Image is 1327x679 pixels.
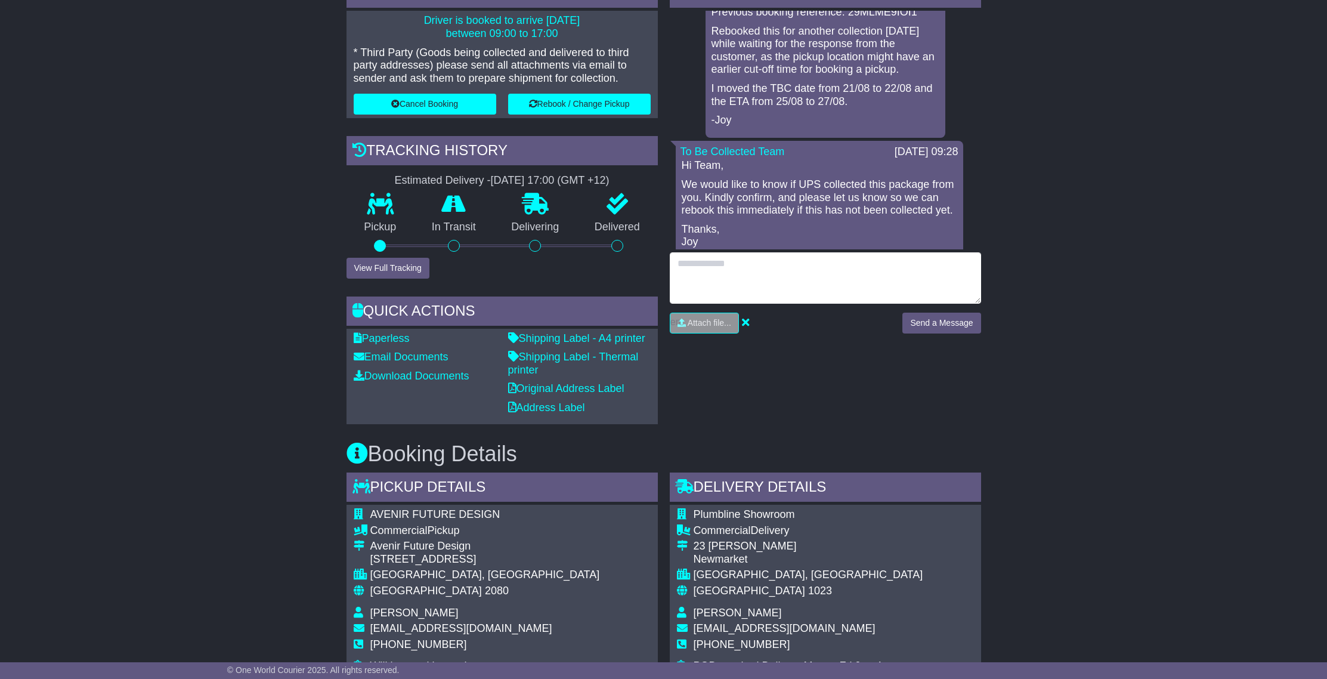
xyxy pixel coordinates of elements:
[370,607,459,619] span: [PERSON_NAME]
[694,660,900,672] span: POD required Delivery Mon to Fri 9 to 4 pm
[347,473,658,505] div: Pickup Details
[694,508,795,520] span: Plumbline Showroom
[682,159,957,172] p: Hi Team,
[694,569,923,582] div: [GEOGRAPHIC_DATA], [GEOGRAPHIC_DATA]
[682,223,957,249] p: Thanks, Joy
[682,178,957,217] p: We would like to know if UPS collected this package from you. Kindly confirm, and please let us k...
[694,607,782,619] span: [PERSON_NAME]
[370,585,482,597] span: [GEOGRAPHIC_DATA]
[347,221,415,234] p: Pickup
[694,524,923,538] div: Delivery
[370,622,552,634] span: [EMAIL_ADDRESS][DOMAIN_NAME]
[808,585,832,597] span: 1023
[347,442,981,466] h3: Booking Details
[354,351,448,363] a: Email Documents
[508,332,645,344] a: Shipping Label - A4 printer
[354,94,496,115] button: Cancel Booking
[347,258,429,279] button: View Full Tracking
[508,382,624,394] a: Original Address Label
[414,221,494,234] p: In Transit
[354,332,410,344] a: Paperless
[370,508,500,520] span: AVENIR FUTURE DESIGN
[370,638,467,650] span: [PHONE_NUMBER]
[694,585,805,597] span: [GEOGRAPHIC_DATA]
[508,402,585,413] a: Address Label
[370,553,600,566] div: [STREET_ADDRESS]
[670,473,981,505] div: Delivery Details
[354,14,651,40] p: Driver is booked to arrive [DATE] between 09:00 to 17:00
[694,622,876,634] span: [EMAIL_ADDRESS][DOMAIN_NAME]
[694,553,923,566] div: Newmarket
[347,174,658,187] div: Estimated Delivery -
[227,665,400,675] span: © One World Courier 2025. All rights reserved.
[694,540,923,553] div: 23 [PERSON_NAME]
[485,585,509,597] span: 2080
[370,569,600,582] div: [GEOGRAPHIC_DATA], [GEOGRAPHIC_DATA]
[712,25,939,76] p: Rebooked this for another collection [DATE] while waiting for the response from the customer, as ...
[712,6,939,19] p: Previous booking reference: 29MLME9IOI1
[370,540,600,553] div: Avenir Future Design
[902,313,980,334] button: Send a Message
[508,351,639,376] a: Shipping Label - Thermal printer
[491,174,610,187] div: [DATE] 17:00 (GMT +12)
[347,136,658,168] div: Tracking history
[712,82,939,108] p: I moved the TBC date from 21/08 to 22/08 and the ETA from 25/08 to 27/08.
[508,94,651,115] button: Rebook / Change Pickup
[370,660,494,672] span: Will leave with warehouse
[680,146,785,158] a: To Be Collected Team
[694,638,790,650] span: [PHONE_NUMBER]
[370,524,600,538] div: Pickup
[494,221,577,234] p: Delivering
[694,524,751,536] span: Commercial
[347,297,658,329] div: Quick Actions
[370,524,428,536] span: Commercial
[712,114,939,127] p: -Joy
[354,47,651,85] p: * Third Party (Goods being collected and delivered to third party addresses) please send all atta...
[895,146,958,159] div: [DATE] 09:28
[577,221,658,234] p: Delivered
[354,370,469,382] a: Download Documents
